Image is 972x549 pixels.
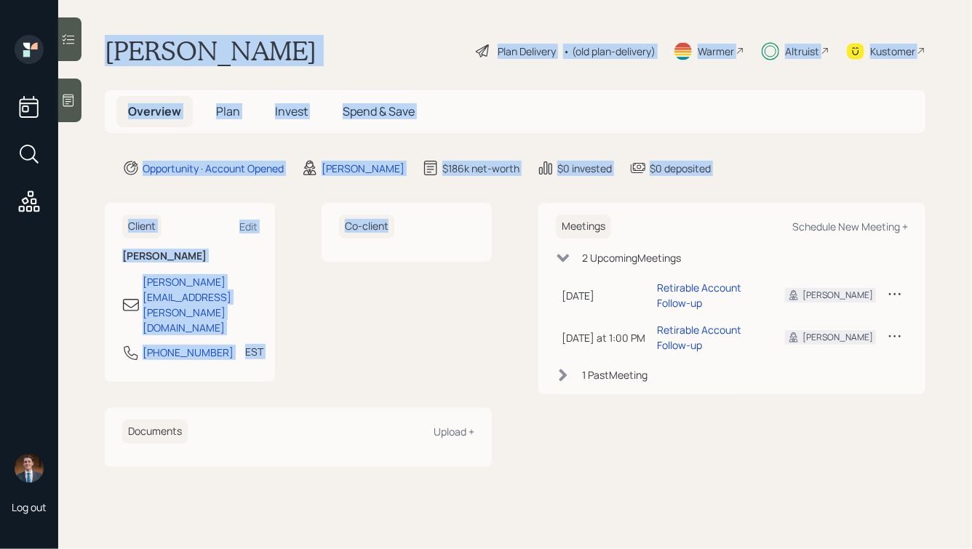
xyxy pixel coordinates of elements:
[122,250,258,263] h6: [PERSON_NAME]
[343,103,415,119] span: Spend & Save
[562,330,645,345] div: [DATE] at 1:00 PM
[434,425,474,438] div: Upload +
[562,288,645,303] div: [DATE]
[128,103,181,119] span: Overview
[122,215,162,239] h6: Client
[802,289,873,302] div: [PERSON_NAME]
[143,161,284,176] div: Opportunity · Account Opened
[870,44,915,59] div: Kustomer
[322,161,405,176] div: [PERSON_NAME]
[657,322,762,353] div: Retirable Account Follow-up
[698,44,734,59] div: Warmer
[12,500,47,514] div: Log out
[802,331,873,344] div: [PERSON_NAME]
[143,345,234,360] div: [PHONE_NUMBER]
[563,44,656,59] div: • (old plan-delivery)
[557,161,612,176] div: $0 invested
[582,250,681,265] div: 2 Upcoming Meeting s
[143,274,258,335] div: [PERSON_NAME][EMAIL_ADDRESS][PERSON_NAME][DOMAIN_NAME]
[105,35,316,67] h1: [PERSON_NAME]
[657,280,762,310] div: Retirable Account Follow-up
[498,44,556,59] div: Plan Delivery
[582,367,648,382] div: 1 Past Meeting
[650,161,711,176] div: $0 deposited
[792,220,908,233] div: Schedule New Meeting +
[275,103,308,119] span: Invest
[442,161,519,176] div: $186k net-worth
[245,344,263,359] div: EST
[122,420,188,444] h6: Documents
[216,103,240,119] span: Plan
[556,215,611,239] h6: Meetings
[785,44,819,59] div: Altruist
[239,220,258,233] div: Edit
[339,215,394,239] h6: Co-client
[15,454,44,483] img: hunter_neumayer.jpg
